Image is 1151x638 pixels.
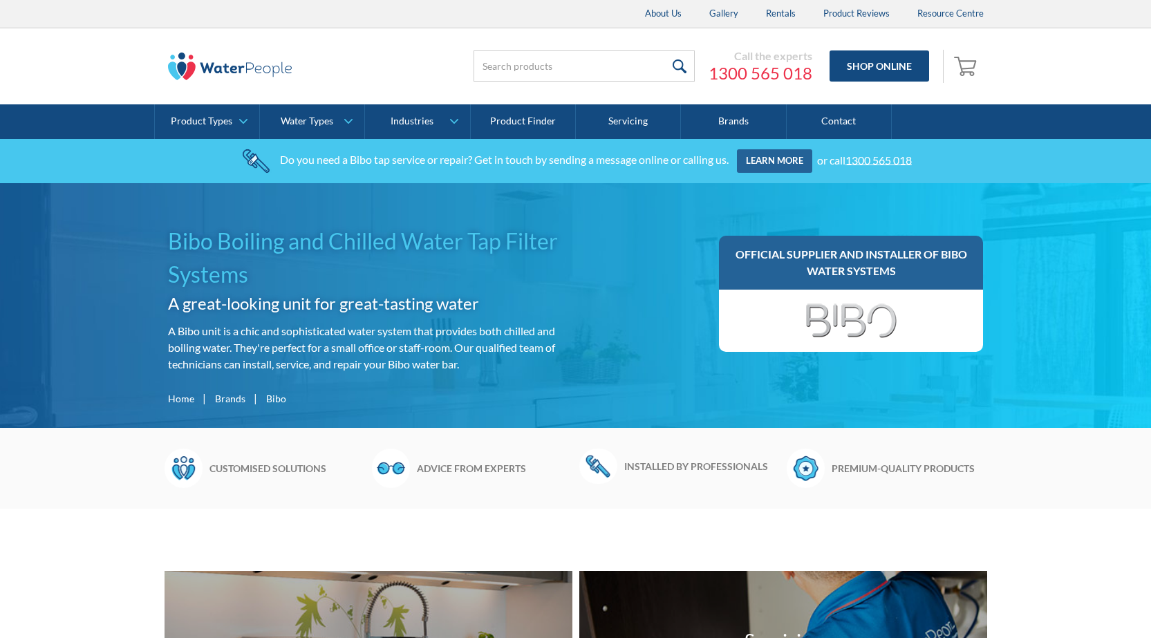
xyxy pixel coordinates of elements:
[168,391,194,406] a: Home
[372,449,410,487] img: Glasses
[709,49,812,63] div: Call the experts
[737,149,812,173] a: Learn more
[817,153,912,166] div: or call
[171,115,232,127] div: Product Types
[168,53,292,80] img: The Water People
[733,246,970,279] h3: Official supplier and installer of Bibo water systems
[951,50,984,83] a: Open empty cart
[709,63,812,84] a: 1300 565 018
[391,115,433,127] div: Industries
[260,104,364,139] a: Water Types
[201,390,208,406] div: |
[471,104,576,139] a: Product Finder
[845,153,912,166] a: 1300 565 018
[168,291,570,316] h2: A great-looking unit for great-tasting water
[787,104,892,139] a: Contact
[624,459,780,473] h6: Installed by professionals
[266,391,286,406] div: Bibo
[252,390,259,406] div: |
[681,104,786,139] a: Brands
[954,55,980,77] img: shopping cart
[281,115,333,127] div: Water Types
[579,449,617,483] img: Wrench
[365,104,469,139] a: Industries
[155,104,259,139] a: Product Types
[830,50,929,82] a: Shop Online
[576,104,681,139] a: Servicing
[165,449,203,487] img: Waterpeople Symbol
[805,303,897,338] img: Bibo
[417,461,572,476] h6: Advice from experts
[280,153,729,166] div: Do you need a Bibo tap service or repair? Get in touch by sending a message online or calling us.
[168,323,570,373] p: A Bibo unit is a chic and sophisticated water system that provides both chilled and boiling water...
[474,50,695,82] input: Search products
[168,225,570,291] h1: Bibo Boiling and Chilled Water Tap Filter Systems
[787,449,825,487] img: Badge
[209,461,365,476] h6: Customised solutions
[215,391,245,406] a: Brands
[832,461,987,476] h6: Premium-quality products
